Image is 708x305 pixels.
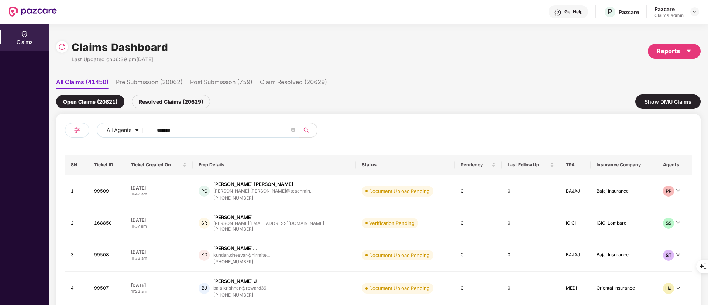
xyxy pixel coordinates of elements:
[131,162,182,168] span: Ticket Created On
[21,30,28,38] img: svg+xml;base64,PHN2ZyBpZD0iQ2xhaW0iIHhtbG5zPSJodHRwOi8vd3d3LnczLm9yZy8yMDAwL3N2ZyIgd2lkdGg9IjIwIi...
[663,283,674,294] div: HJ
[554,9,561,16] img: svg+xml;base64,PHN2ZyBpZD0iSGVscC0zMngzMiIgeG1sbnM9Imh0dHA6Ly93d3cudzMub3JnLzIwMDAvc3ZnIiB3aWR0aD...
[455,155,502,175] th: Pendency
[608,7,612,16] span: P
[125,155,193,175] th: Ticket Created On
[663,186,674,197] div: PP
[619,8,639,15] div: Pazcare
[676,286,680,290] span: down
[564,9,582,15] div: Get Help
[502,155,560,175] th: Last Follow Up
[291,128,295,132] span: close-circle
[461,162,490,168] span: Pendency
[676,253,680,257] span: down
[508,162,549,168] span: Last Follow Up
[663,250,674,261] div: ST
[291,127,295,134] span: close-circle
[9,7,57,17] img: New Pazcare Logo
[654,13,684,18] div: Claims_admin
[692,9,698,15] img: svg+xml;base64,PHN2ZyBpZD0iRHJvcGRvd24tMzJ4MzIiIHhtbG5zPSJodHRwOi8vd3d3LnczLm9yZy8yMDAwL3N2ZyIgd2...
[663,218,674,229] div: SS
[676,188,680,193] span: down
[654,6,684,13] div: Pazcare
[676,221,680,225] span: down
[657,155,692,175] th: Agents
